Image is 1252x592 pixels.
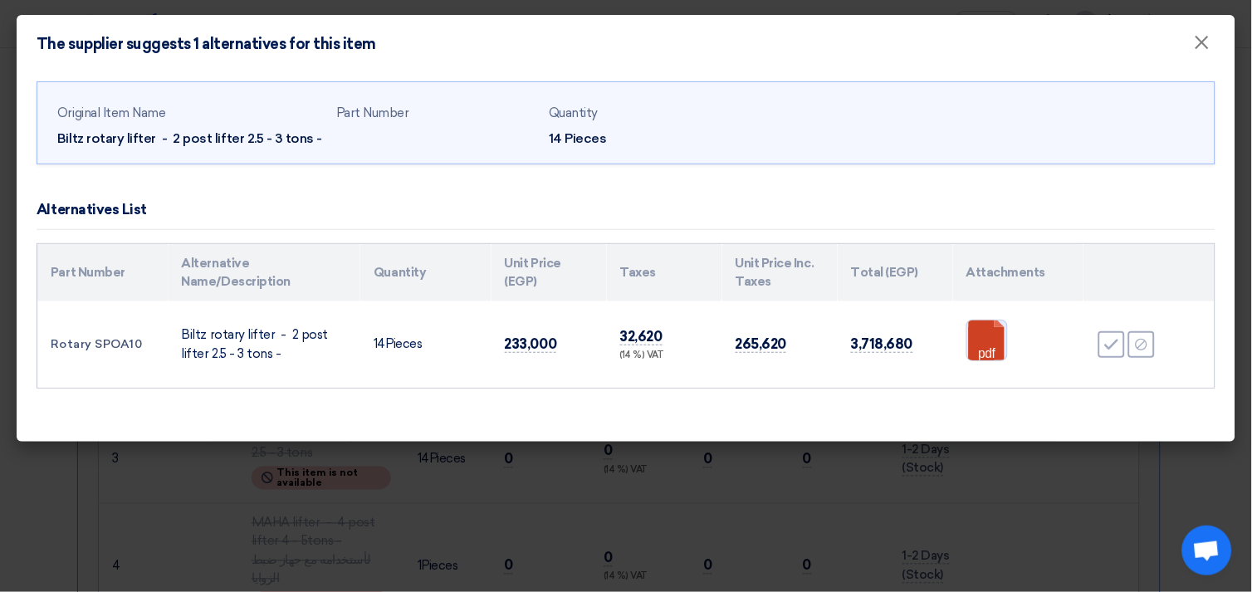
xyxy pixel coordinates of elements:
span: 233,000 [505,335,557,353]
div: Quantity [549,104,748,123]
div: 14 Pieces [549,129,748,149]
div: Alternatives List [37,199,147,221]
div: Part Number [336,104,536,123]
span: 3,718,680 [851,335,913,353]
span: 14 [374,336,385,351]
td: Pieces [360,301,492,388]
span: 32,620 [620,328,663,345]
span: × [1194,30,1210,63]
div: (14 %) VAT [620,349,709,363]
th: Part Number [37,244,169,301]
h4: The supplier suggests 1 alternatives for this item [37,35,376,53]
span: 265,620 [736,335,787,353]
div: Original Item Name [57,104,323,123]
a: SPOA_1758624423702.pdf [967,320,1100,420]
th: Total (EGP) [838,244,953,301]
th: Unit Price (EGP) [492,244,607,301]
th: Quantity [360,244,492,301]
th: Unit Price Inc. Taxes [722,244,838,301]
th: Attachments [953,244,1084,301]
th: Taxes [607,244,722,301]
div: Biltz rotary lifter - 2 post lifter 2.5 - 3 tons - [57,129,323,149]
button: Close [1181,27,1224,60]
td: Rotary SPOA10 [37,301,169,388]
th: Alternative Name/Description [169,244,361,301]
td: Biltz rotary lifter - 2 post lifter 2.5 - 3 tons - [169,301,361,388]
div: Open chat [1182,526,1232,575]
